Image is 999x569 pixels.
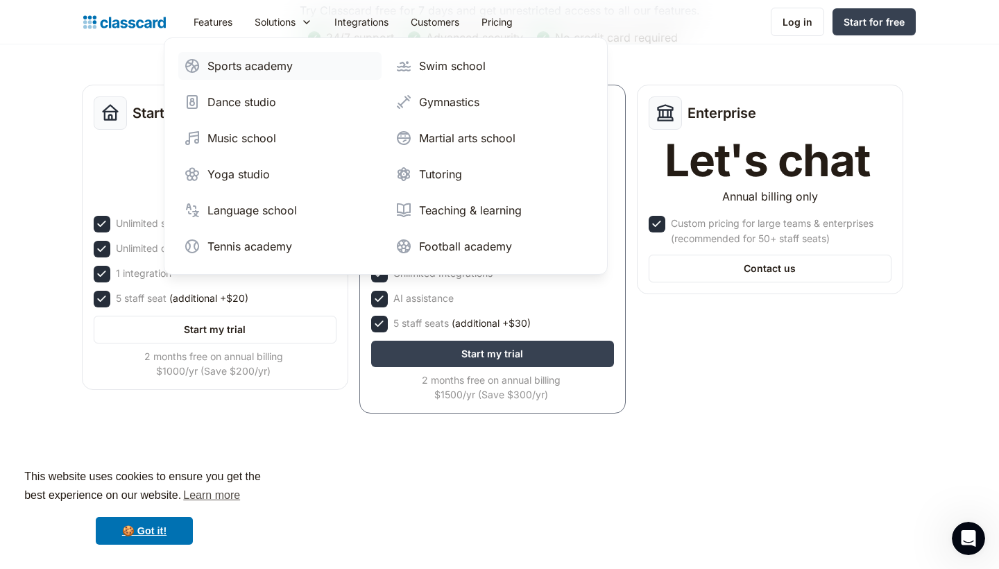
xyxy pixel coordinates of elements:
div: Custom pricing for large teams & enterprises (recommended for 50+ staff seats) [671,216,889,246]
a: Integrations [323,6,400,37]
span: (additional +$30) [452,316,531,331]
a: home [83,12,166,32]
div: Tutoring [419,166,462,182]
div: 1 integration [116,266,171,281]
a: Swim school [390,52,593,80]
div: Yoga studio [207,166,270,182]
iframe: Intercom live chat [952,522,985,555]
div: Solutions [255,15,296,29]
nav: Solutions [164,37,608,275]
div: Sports academy [207,58,293,74]
h2: Starter [133,105,178,121]
h2: Enterprise [688,105,756,121]
div: 2 months free on annual billing $1000/yr (Save $200/yr) [94,349,334,378]
div: 2 months free on annual billing $1500/yr (Save $300/yr) [371,373,611,402]
div: Let's chat [665,138,870,182]
a: Language school [178,196,382,224]
a: Yoga studio [178,160,382,188]
div: Unlimited students [116,216,200,231]
div: cookieconsent [11,455,277,558]
span: This website uses cookies to ensure you get the best experience on our website. [24,468,264,506]
div: Gymnastics [419,94,479,110]
a: Tutoring [390,160,593,188]
a: Pricing [470,6,524,37]
div: 5 staff seats [393,316,531,331]
a: Football academy [390,232,593,260]
a: Gymnastics [390,88,593,116]
div: 5 staff seat [116,291,248,306]
a: Log in [771,8,824,36]
div: Log in [783,15,812,29]
div: Football academy [419,238,512,255]
div: Tennis academy [207,238,292,255]
a: Teaching & learning [390,196,593,224]
div: Martial arts school [419,130,515,146]
div: AI assistance [393,291,454,306]
a: Features [182,6,244,37]
div: Dance studio [207,94,276,110]
a: Contact us [649,255,891,282]
a: Martial arts school [390,124,593,152]
div: Solutions [244,6,323,37]
div: Annual billing only [722,188,818,205]
div: Unlimited classes [116,241,194,256]
a: learn more about cookies [181,485,242,506]
a: Start my trial [371,341,614,367]
a: dismiss cookie message [96,517,193,545]
div: Music school [207,130,276,146]
a: Start my trial [94,316,336,343]
a: Customers [400,6,470,37]
div: Swim school [419,58,486,74]
a: Start for free [832,8,916,35]
div: Teaching & learning [419,202,522,219]
span: (additional +$20) [169,291,248,306]
div: Start for free [844,15,905,29]
a: Dance studio [178,88,382,116]
div: Language school [207,202,297,219]
a: Tennis academy [178,232,382,260]
a: Music school [178,124,382,152]
a: Sports academy [178,52,382,80]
